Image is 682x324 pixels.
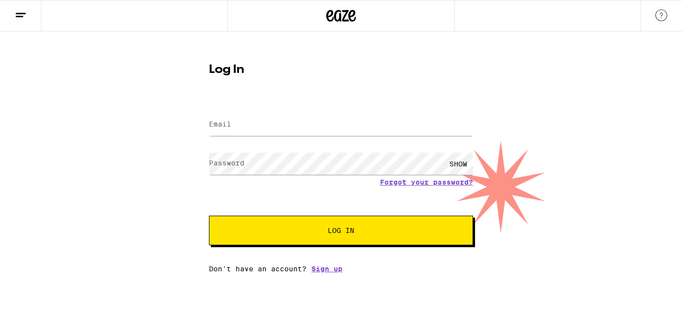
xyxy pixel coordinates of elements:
[209,120,231,128] label: Email
[443,153,473,175] div: SHOW
[209,265,473,273] div: Don't have an account?
[209,114,473,136] input: Email
[209,64,473,76] h1: Log In
[380,178,473,186] a: Forgot your password?
[328,227,354,234] span: Log In
[209,159,244,167] label: Password
[209,216,473,245] button: Log In
[311,265,342,273] a: Sign up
